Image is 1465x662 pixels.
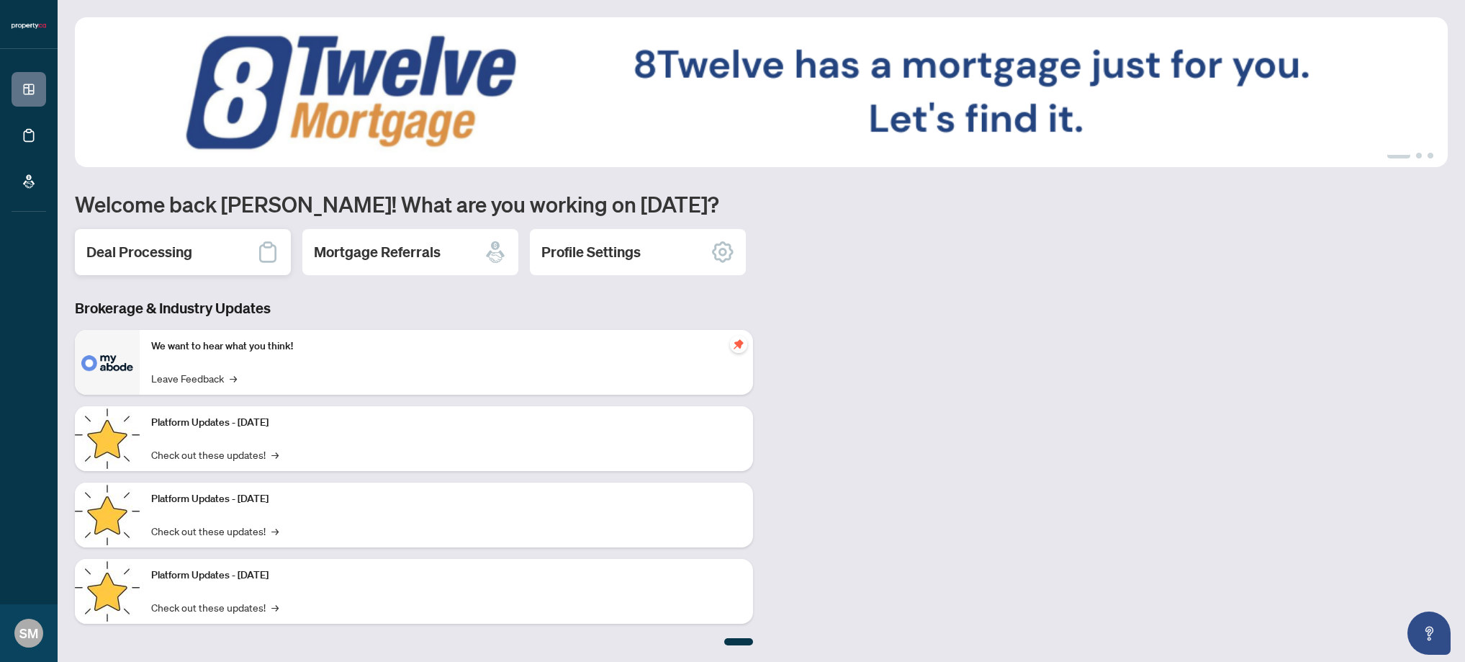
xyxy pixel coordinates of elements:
span: → [271,523,279,539]
img: Platform Updates - July 8, 2025 [75,483,140,547]
img: logo [12,22,46,30]
h2: Profile Settings [541,242,641,262]
a: Check out these updates!→ [151,447,279,462]
p: Platform Updates - [DATE] [151,568,741,583]
p: Platform Updates - [DATE] [151,491,741,507]
span: → [271,447,279,462]
button: 3 [1428,153,1433,158]
a: Check out these updates!→ [151,599,279,615]
span: pushpin [730,336,747,353]
a: Check out these updates!→ [151,523,279,539]
img: Slide 0 [75,17,1448,167]
h1: Welcome back [PERSON_NAME]! What are you working on [DATE]? [75,190,1448,218]
button: 1 [1387,153,1410,158]
img: We want to hear what you think! [75,330,140,395]
img: Platform Updates - June 23, 2025 [75,559,140,624]
h2: Mortgage Referrals [314,242,441,262]
button: 2 [1416,153,1422,158]
p: We want to hear what you think! [151,339,741,354]
span: → [271,599,279,615]
p: Platform Updates - [DATE] [151,415,741,431]
button: Open asap [1407,612,1451,655]
h2: Deal Processing [86,242,192,262]
span: → [230,370,237,386]
span: SM [19,623,38,643]
a: Leave Feedback→ [151,370,237,386]
h3: Brokerage & Industry Updates [75,298,753,318]
img: Platform Updates - July 21, 2025 [75,406,140,471]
